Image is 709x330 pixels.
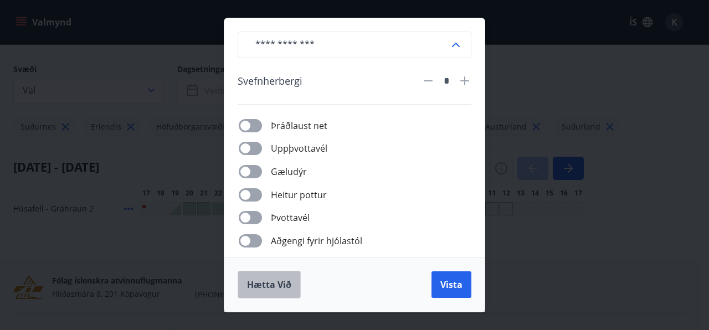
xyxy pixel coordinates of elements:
[271,165,307,178] span: Gæludýr
[271,234,362,248] span: Aðgengi fyrir hjólastól
[431,271,471,298] button: Vista
[440,279,463,291] span: Vista
[271,119,327,132] span: Þráðlaust net
[271,211,310,224] span: Þvottavél
[271,188,327,202] span: Heitur pottur
[238,271,301,298] button: Hætta við
[238,74,302,88] span: Svefnherbergi
[247,279,291,291] span: Hætta við
[271,142,327,155] span: Uppþvottavél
